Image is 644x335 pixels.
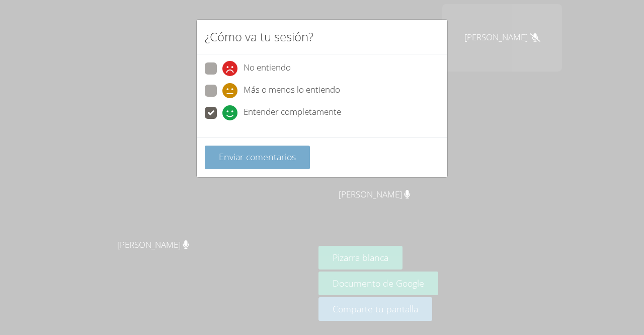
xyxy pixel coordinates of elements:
font: No entiendo [244,61,291,73]
button: Enviar comentarios [205,146,310,169]
font: ¿Cómo va tu sesión? [205,28,313,45]
font: Entender completamente [244,106,341,117]
font: Más o menos lo entiendo [244,84,340,95]
font: Enviar comentarios [219,151,296,163]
